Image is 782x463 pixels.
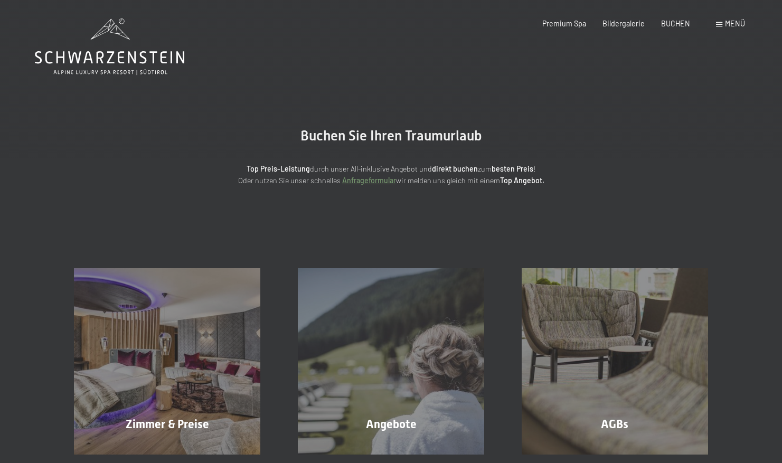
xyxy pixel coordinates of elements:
[542,19,586,28] a: Premium Spa
[342,176,396,185] a: Anfrageformular
[492,164,533,173] strong: besten Preis
[500,176,544,185] strong: Top Angebot.
[503,268,727,455] a: Buchung AGBs
[366,418,417,431] span: Angebote
[602,19,645,28] a: Bildergalerie
[279,268,503,455] a: Buchung Angebote
[661,19,690,28] a: BUCHEN
[300,128,482,144] span: Buchen Sie Ihren Traumurlaub
[55,268,279,455] a: Buchung Zimmer & Preise
[126,418,209,431] span: Zimmer & Preise
[159,163,624,187] p: durch unser All-inklusive Angebot und zum ! Oder nutzen Sie unser schnelles wir melden uns gleich...
[601,418,628,431] span: AGBs
[725,19,745,28] span: Menü
[432,164,478,173] strong: direkt buchen
[247,164,310,173] strong: Top Preis-Leistung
